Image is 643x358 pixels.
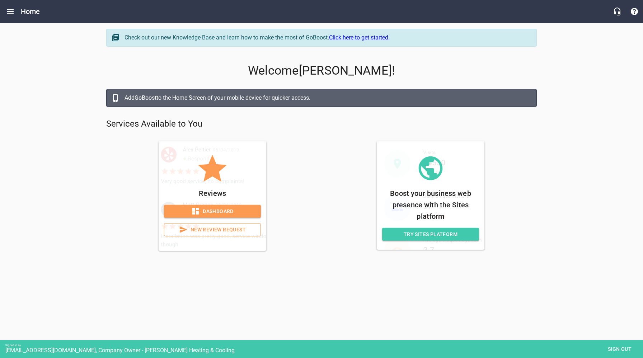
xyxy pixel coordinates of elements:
div: Check out our new Knowledge Base and learn how to make the most of GoBoost. [125,33,529,42]
a: New Review Request [164,223,261,236]
p: Welcome [PERSON_NAME] ! [106,63,537,78]
button: Open drawer [2,3,19,20]
a: Click here to get started. [329,34,390,41]
button: Support Portal [626,3,643,20]
a: AddGoBoostto the Home Screen of your mobile device for quicker access. [106,89,537,107]
div: Signed in as [5,344,643,347]
p: Reviews [164,188,261,199]
a: Dashboard [164,205,261,218]
span: New Review Request [170,225,255,234]
div: [EMAIL_ADDRESS][DOMAIN_NAME], Company Owner - [PERSON_NAME] Heating & Cooling [5,347,643,354]
span: Dashboard [170,207,255,216]
button: Sign out [602,343,638,356]
h6: Home [21,6,40,17]
button: Live Chat [609,3,626,20]
a: Try Sites Platform [382,228,479,241]
p: Services Available to You [106,118,537,130]
span: Sign out [605,345,635,354]
span: Try Sites Platform [388,230,473,239]
p: Boost your business web presence with the Sites platform [382,188,479,222]
div: Add GoBoost to the Home Screen of your mobile device for quicker access. [125,94,529,102]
